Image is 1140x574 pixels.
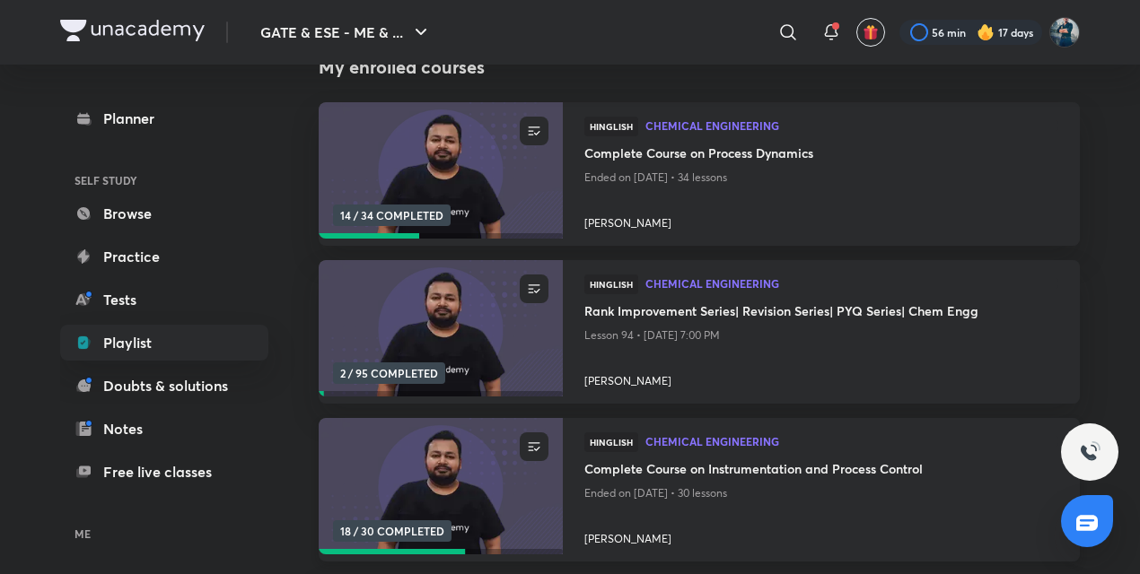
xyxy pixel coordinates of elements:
button: avatar [856,18,885,47]
a: Chemical Engineering [645,278,1058,291]
a: Complete Course on Process Dynamics [584,143,1058,166]
img: ttu [1079,441,1101,463]
img: streak [977,23,995,41]
span: Hinglish [584,117,638,136]
img: Vinay Upadhyay [1049,17,1080,48]
a: Free live classes [60,454,268,490]
span: Chemical Engineering [645,436,1058,447]
span: Hinglish [584,432,638,452]
p: Ended on [DATE] • 34 lessons [584,166,1058,189]
a: Browse [60,196,268,231]
a: Playlist [60,325,268,361]
a: Company Logo [60,20,205,46]
a: new-thumbnail18 / 30 COMPLETED [319,418,563,561]
a: new-thumbnail2 / 95 COMPLETED [319,260,563,404]
a: [PERSON_NAME] [584,524,1058,547]
a: Practice [60,239,268,274]
span: 18 / 30 COMPLETED [333,520,452,542]
img: Company Logo [60,20,205,41]
a: Planner [60,100,268,136]
a: Doubts & solutions [60,368,268,404]
span: 2 / 95 COMPLETED [333,362,445,384]
h4: My enrolled courses [319,54,1080,81]
span: 14 / 34 COMPLETED [333,204,451,226]
a: [PERSON_NAME] [584,208,1058,231]
h6: ME [60,518,268,549]
a: Notes [60,411,268,447]
a: Chemical Engineering [645,120,1058,133]
a: Chemical Engineering [645,436,1058,448]
p: Ended on [DATE] • 30 lessons [584,482,1058,505]
img: avatar [863,24,879,40]
a: Rank Improvement Series| Revision Series| PYQ Series| Chem Engg [584,301,1058,324]
img: new-thumbnail [316,417,565,556]
a: Complete Course on Instrumentation and Process Control [584,459,1058,482]
p: Lesson 94 • [DATE] 7:00 PM [584,324,1058,347]
a: Tests [60,282,268,317]
h6: SELF STUDY [60,165,268,196]
span: Hinglish [584,274,638,294]
a: [PERSON_NAME] [584,366,1058,389]
span: Chemical Engineering [645,278,1058,289]
a: new-thumbnail14 / 34 COMPLETED [319,102,563,246]
img: new-thumbnail [316,259,565,398]
span: Chemical Engineering [645,120,1058,131]
img: new-thumbnail [316,101,565,240]
button: GATE & ESE - ME & ... [250,14,443,50]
